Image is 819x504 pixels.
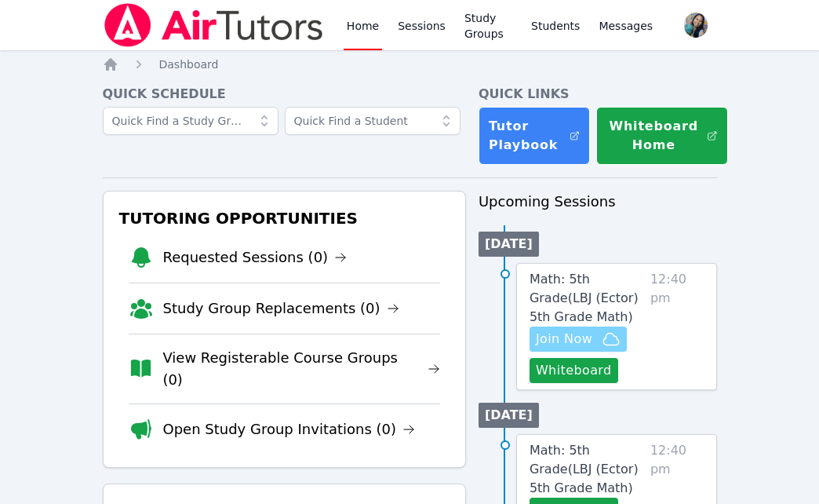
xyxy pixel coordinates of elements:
[530,272,639,324] span: Math: 5th Grade ( LBJ (Ector) 5th Grade Math )
[159,57,219,72] a: Dashboard
[650,270,704,383] span: 12:40 pm
[536,330,592,349] span: Join Now
[285,107,460,135] input: Quick Find a Student
[163,418,416,440] a: Open Study Group Invitations (0)
[162,347,440,391] a: View Registerable Course Groups (0)
[530,443,639,495] span: Math: 5th Grade ( LBJ (Ector) 5th Grade Math )
[479,107,590,165] a: Tutor Playbook
[159,58,219,71] span: Dashboard
[530,327,627,352] button: Join Now
[103,107,278,135] input: Quick Find a Study Group
[479,403,539,428] li: [DATE]
[103,3,325,47] img: Air Tutors
[599,18,653,34] span: Messages
[163,247,348,268] a: Requested Sessions (0)
[479,191,717,213] h3: Upcoming Sessions
[530,270,644,327] a: Math: 5th Grade(LBJ (Ector) 5th Grade Math)
[103,85,466,104] h4: Quick Schedule
[596,107,728,165] button: Whiteboard Home
[530,441,644,498] a: Math: 5th Grade(LBJ (Ector) 5th Grade Math)
[163,298,399,320] a: Study Group Replacements (0)
[479,85,717,104] h4: Quick Links
[103,57,717,72] nav: Breadcrumb
[479,232,539,257] li: [DATE]
[530,358,618,383] button: Whiteboard
[116,204,453,232] h3: Tutoring Opportunities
